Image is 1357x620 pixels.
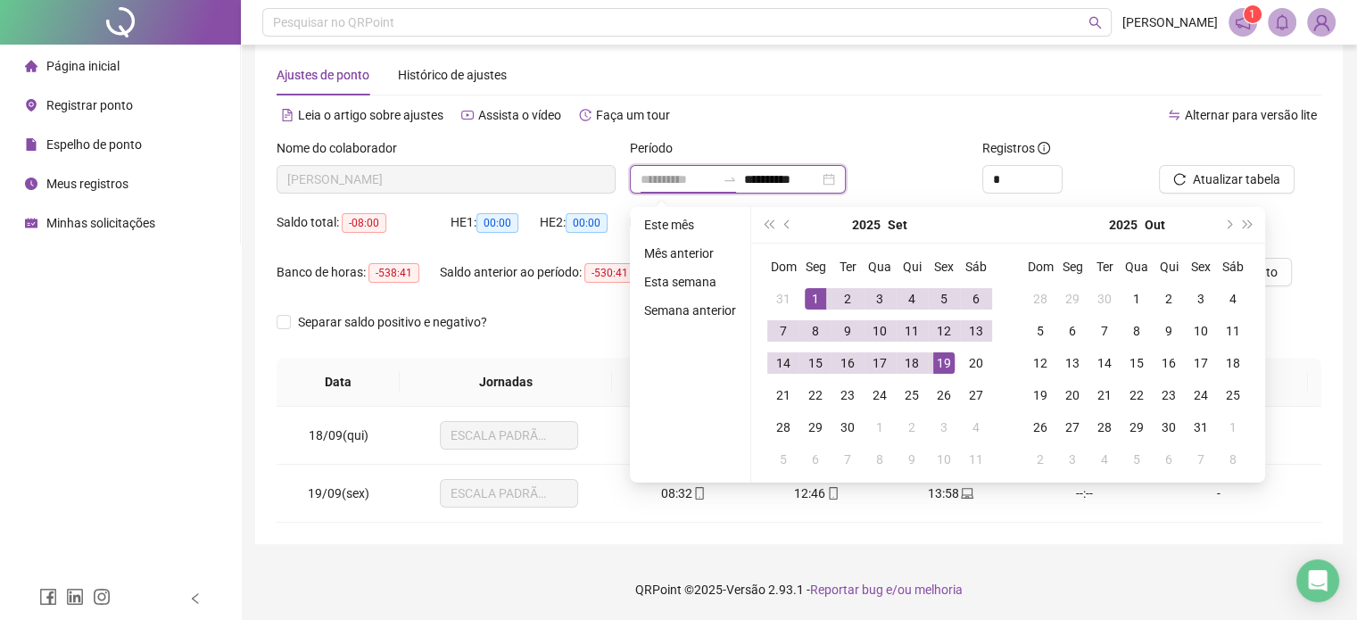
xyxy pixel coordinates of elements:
[864,251,896,283] th: Qua
[1121,251,1153,283] th: Qua
[1121,411,1153,443] td: 2025-10-29
[1056,411,1088,443] td: 2025-10-27
[46,137,142,152] span: Espelho de ponto
[928,443,960,475] td: 2025-10-10
[1158,384,1179,406] div: 23
[960,347,992,379] td: 2025-09-20
[1296,559,1339,602] div: Open Intercom Messenger
[1062,449,1083,470] div: 3
[965,320,987,342] div: 13
[25,60,37,72] span: home
[896,283,928,315] td: 2025-09-04
[451,480,567,507] span: ESCALA PADRÃO 01
[1217,347,1249,379] td: 2025-10-18
[277,212,451,233] div: Saldo total:
[852,207,881,243] button: year panel
[767,315,799,347] td: 2025-09-07
[1222,288,1244,310] div: 4
[1056,283,1088,315] td: 2025-09-29
[726,583,765,597] span: Versão
[869,384,890,406] div: 24
[1145,207,1165,243] button: month panel
[1153,347,1185,379] td: 2025-10-16
[1185,108,1317,122] span: Alternar para versão lite
[1153,411,1185,443] td: 2025-10-30
[1030,384,1051,406] div: 19
[1024,315,1056,347] td: 2025-10-05
[637,271,743,293] li: Esta semana
[901,352,923,374] div: 18
[1121,443,1153,475] td: 2025-11-05
[478,108,561,122] span: Assista o vídeo
[1121,347,1153,379] td: 2025-10-15
[1190,449,1212,470] div: 7
[451,212,540,233] div: HE 1:
[277,358,400,407] th: Data
[805,352,826,374] div: 15
[765,484,870,503] div: 12:46
[25,217,37,229] span: schedule
[896,443,928,475] td: 2025-10-09
[1126,384,1147,406] div: 22
[398,68,507,82] span: Histórico de ajustes
[888,207,907,243] button: month panel
[1159,165,1295,194] button: Atualizar tabela
[982,138,1050,158] span: Registros
[960,411,992,443] td: 2025-10-04
[960,251,992,283] th: Sáb
[799,315,832,347] td: 2025-09-08
[933,320,955,342] div: 12
[773,352,794,374] div: 14
[308,486,369,500] span: 19/09(sex)
[837,384,858,406] div: 23
[631,484,736,503] div: 08:32
[805,449,826,470] div: 6
[1222,352,1244,374] div: 18
[825,487,840,500] span: mobile
[1238,207,1258,243] button: super-next-year
[832,251,864,283] th: Ter
[832,283,864,315] td: 2025-09-02
[39,588,57,606] span: facebook
[928,347,960,379] td: 2025-09-19
[291,312,494,332] span: Separar saldo positivo e negativo?
[1173,173,1186,186] span: reload
[928,379,960,411] td: 2025-09-26
[1024,411,1056,443] td: 2025-10-26
[965,352,987,374] div: 20
[440,262,647,283] div: Saldo anterior ao período:
[1056,443,1088,475] td: 2025-11-03
[837,320,858,342] div: 9
[773,320,794,342] div: 7
[869,288,890,310] div: 3
[901,288,923,310] div: 4
[1274,14,1290,30] span: bell
[767,443,799,475] td: 2025-10-05
[46,177,128,191] span: Meus registros
[965,449,987,470] div: 11
[933,352,955,374] div: 19
[869,320,890,342] div: 10
[758,207,778,243] button: super-prev-year
[805,417,826,438] div: 29
[1185,411,1217,443] td: 2025-10-31
[901,449,923,470] div: 9
[1185,315,1217,347] td: 2025-10-10
[773,288,794,310] div: 31
[46,98,133,112] span: Registrar ponto
[767,411,799,443] td: 2025-09-28
[799,379,832,411] td: 2025-09-22
[1193,169,1280,189] span: Atualizar tabela
[1222,417,1244,438] div: 1
[933,288,955,310] div: 5
[1024,251,1056,283] th: Dom
[869,417,890,438] div: 1
[1244,5,1262,23] sup: 1
[1056,379,1088,411] td: 2025-10-20
[1094,449,1115,470] div: 4
[1024,443,1056,475] td: 2025-11-02
[1235,14,1251,30] span: notification
[1153,379,1185,411] td: 2025-10-23
[540,212,629,233] div: HE 2:
[342,213,386,233] span: -08:00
